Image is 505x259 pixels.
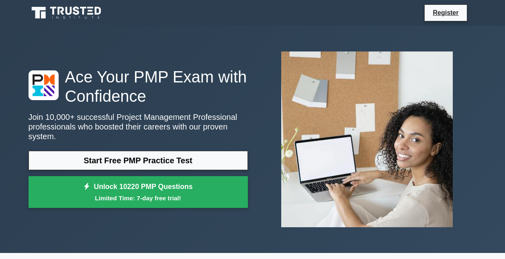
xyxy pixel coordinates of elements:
[29,112,248,141] p: Join 10,000+ successful Project Management Professional professionals who boosted their careers w...
[29,67,248,106] h1: Ace Your PMP Exam with Confidence
[428,8,463,18] a: Register
[29,151,248,170] a: Start Free PMP Practice Test
[29,176,248,208] a: Unlock 10220 PMP QuestionsLimited Time: 7-day free trial!
[39,193,238,203] small: Limited Time: 7-day free trial!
